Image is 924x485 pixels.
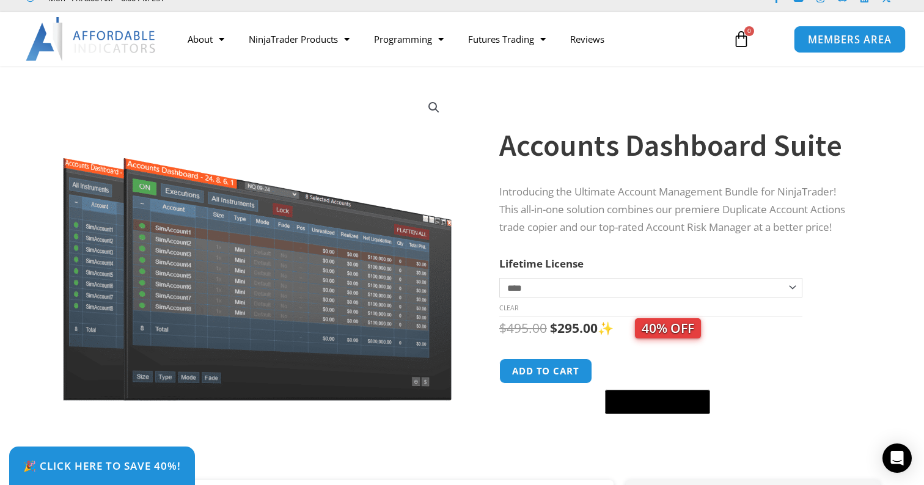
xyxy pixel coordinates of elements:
[499,422,856,432] iframe: PayPal Message 1
[635,318,701,338] span: 40% OFF
[605,390,710,414] button: Buy with GPay
[794,25,906,53] a: MEMBERS AREA
[808,34,892,45] span: MEMBERS AREA
[499,319,507,337] span: $
[603,357,713,386] iframe: Secure express checkout frame
[456,25,558,53] a: Futures Trading
[175,25,721,53] nav: Menu
[598,319,701,337] span: ✨
[175,25,237,53] a: About
[714,21,768,57] a: 0
[23,461,181,471] span: 🎉 Click Here to save 40%!
[26,17,157,61] img: LogoAI | Affordable Indicators – NinjaTrader
[499,319,547,337] bdi: 495.00
[9,447,195,485] a: 🎉 Click Here to save 40%!
[499,257,584,271] label: Lifetime License
[550,319,557,337] span: $
[744,26,754,36] span: 0
[362,25,456,53] a: Programming
[423,97,445,119] a: View full-screen image gallery
[499,183,856,236] p: Introducing the Ultimate Account Management Bundle for NinjaTrader! This all-in-one solution comb...
[499,359,592,384] button: Add to cart
[558,25,617,53] a: Reviews
[499,124,856,167] h1: Accounts Dashboard Suite
[499,304,518,312] a: Clear options
[237,25,362,53] a: NinjaTrader Products
[550,319,598,337] bdi: 295.00
[882,443,912,473] div: Open Intercom Messenger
